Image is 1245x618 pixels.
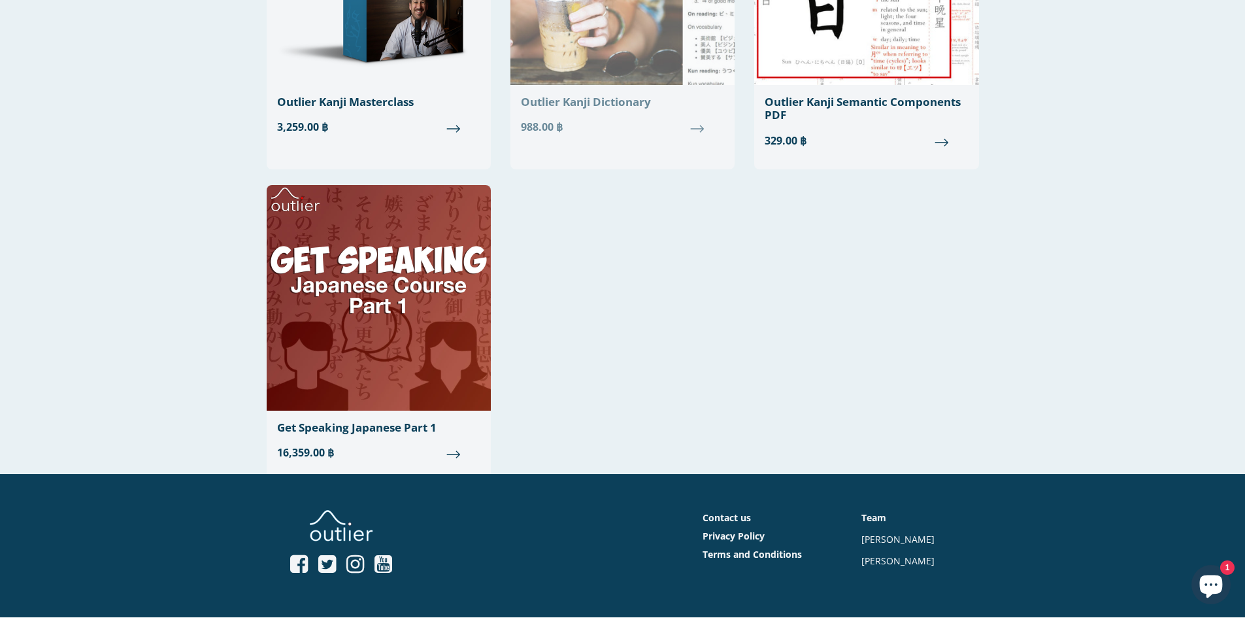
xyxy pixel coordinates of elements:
span: 3,259.00 ฿ [277,119,480,135]
a: Terms and Conditions [703,548,802,560]
a: Team [861,511,886,524]
a: Privacy Policy [703,530,765,542]
a: Get Speaking Japanese Part 1 16,359.00 ฿ [267,185,491,471]
a: Contact us [703,511,751,524]
img: Get Speaking Japanese Part 1 [267,185,491,411]
a: [PERSON_NAME] [861,555,935,567]
div: Outlier Kanji Dictionary [521,95,724,109]
span: 16,359.00 ฿ [277,445,480,460]
div: Get Speaking Japanese Part 1 [277,421,480,434]
inbox-online-store-chat: Shopify online store chat [1187,565,1235,608]
span: 988.00 ฿ [521,119,724,135]
span: 329.00 ฿ [765,133,968,148]
div: Outlier Kanji Masterclass [277,95,480,109]
a: [PERSON_NAME] [861,533,935,545]
div: Outlier Kanji Semantic Components PDF [765,95,968,122]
